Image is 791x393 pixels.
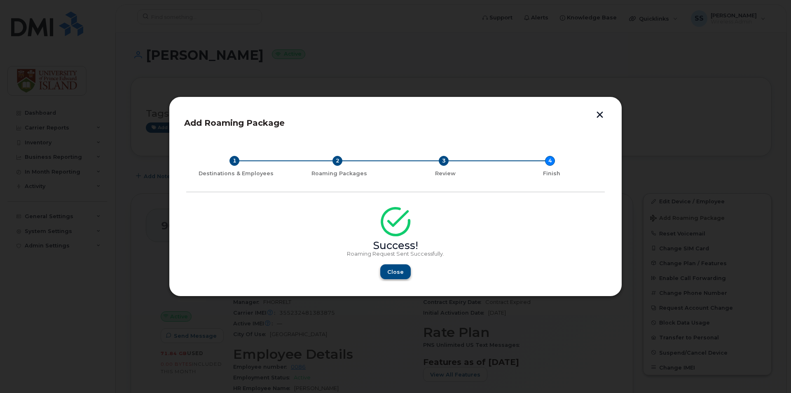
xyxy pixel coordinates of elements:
[332,156,342,166] div: 2
[229,156,239,166] div: 1
[380,264,411,279] button: Close
[395,170,495,177] div: Review
[186,242,605,249] div: Success!
[439,156,449,166] div: 3
[184,118,285,128] span: Add Roaming Package
[186,251,605,257] p: Roaming Request Sent Successfully.
[387,268,404,276] span: Close
[289,170,389,177] div: Roaming Packages
[190,170,283,177] div: Destinations & Employees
